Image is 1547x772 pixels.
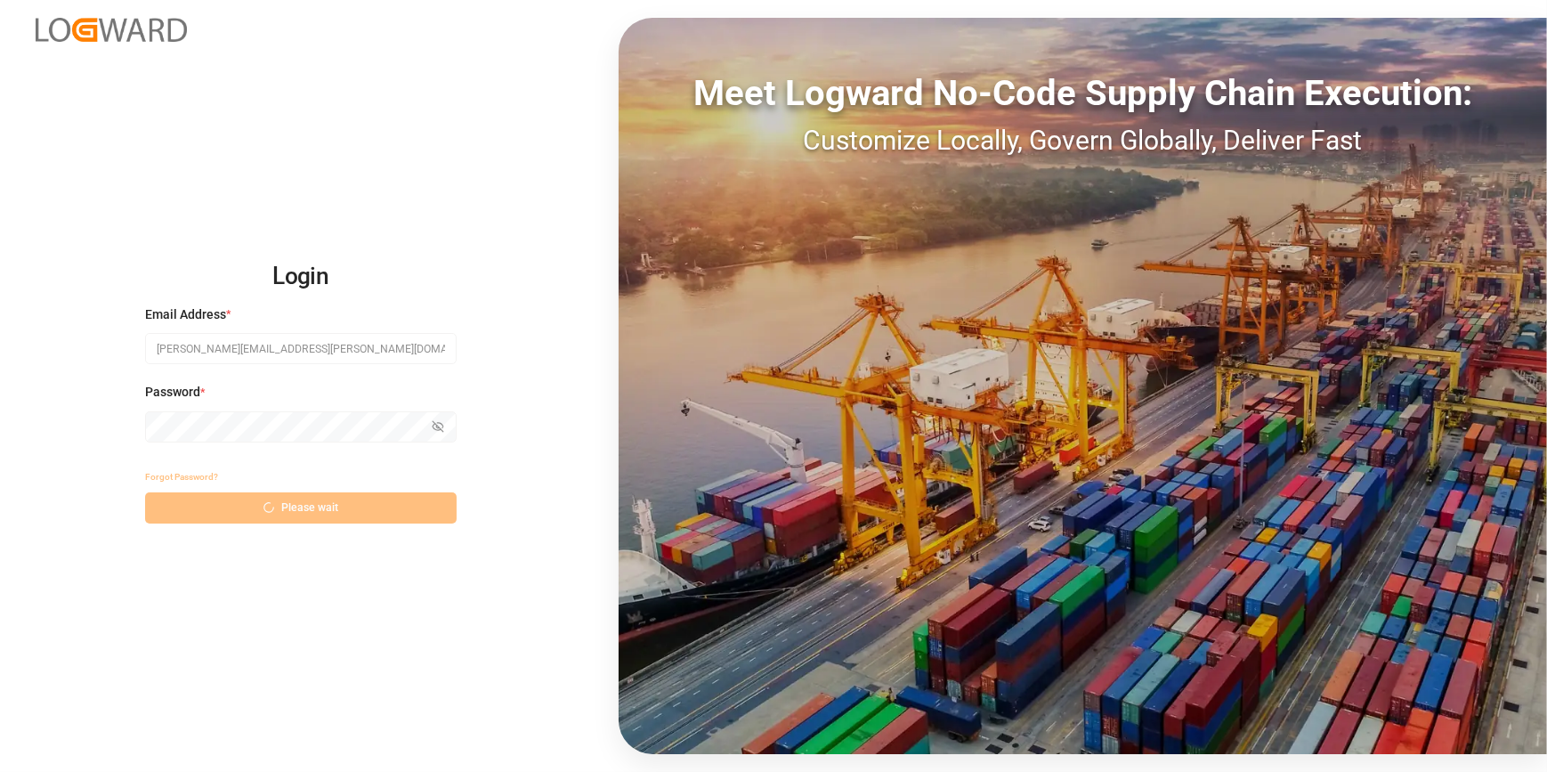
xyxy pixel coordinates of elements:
img: Logward_new_orange.png [36,18,187,42]
div: Meet Logward No-Code Supply Chain Execution: [619,67,1547,120]
span: Email Address [145,305,226,324]
h2: Login [145,248,457,305]
span: Password [145,383,200,402]
input: Enter your email [145,333,457,364]
div: Customize Locally, Govern Globally, Deliver Fast [619,120,1547,160]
